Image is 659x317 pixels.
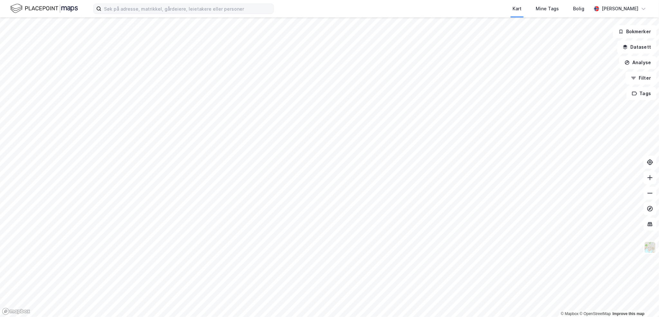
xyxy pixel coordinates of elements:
div: Bolig [573,5,584,13]
div: Mine Tags [536,5,559,13]
iframe: Chat Widget [627,286,659,317]
input: Søk på adresse, matrikkel, gårdeiere, leietakere eller personer [101,4,273,14]
div: Kart [513,5,522,13]
img: logo.f888ab2527a4732fd821a326f86c7f29.svg [10,3,78,14]
div: [PERSON_NAME] [602,5,638,13]
div: Kontrollprogram for chat [627,286,659,317]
